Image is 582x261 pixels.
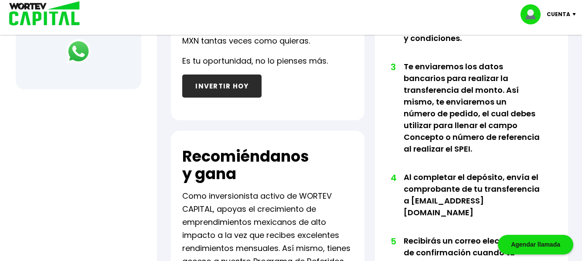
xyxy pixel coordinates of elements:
li: Al completar el depósito, envía el comprobante de tu transferencia a [EMAIL_ADDRESS][DOMAIN_NAME] [404,171,540,235]
div: Agendar llamada [498,235,573,254]
span: 5 [391,235,395,248]
p: Es tu oportunidad, no lo pienses más. [182,54,328,68]
li: Te enviaremos los datos bancarios para realizar la transferencia del monto. Así mismo, te enviare... [404,61,540,171]
img: profile-image [521,4,547,24]
span: 4 [391,171,395,184]
p: Cuenta [547,8,570,21]
img: logos_whatsapp-icon.242b2217.svg [66,39,91,64]
img: icon-down [570,13,582,16]
h2: Recomiéndanos y gana [182,148,309,183]
span: 3 [391,61,395,74]
button: INVERTIR HOY [182,75,262,98]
